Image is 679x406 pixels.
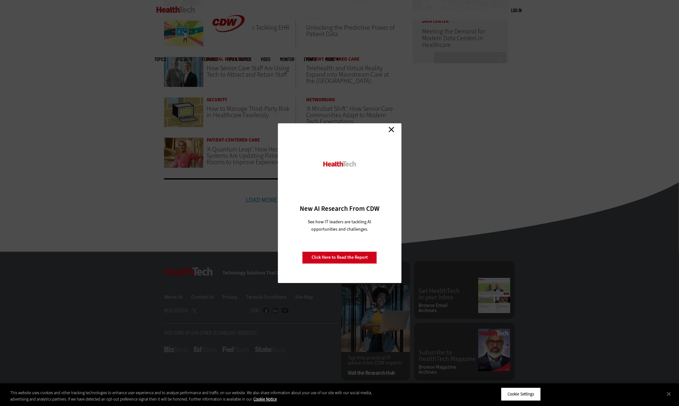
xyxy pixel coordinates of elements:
[10,390,373,402] div: This website uses cookies and other tracking technologies to enhance user experience and to analy...
[300,218,379,233] p: See how IT leaders are tackling AI opportunities and challenges.
[322,161,357,167] img: HealthTech_0.png
[289,204,390,213] h3: New AI Research From CDW
[302,251,377,264] a: Click Here to Read the Report
[253,396,277,402] a: More information about your privacy
[501,387,541,401] button: Cookie Settings
[387,125,396,134] a: Close
[662,387,676,401] button: Close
